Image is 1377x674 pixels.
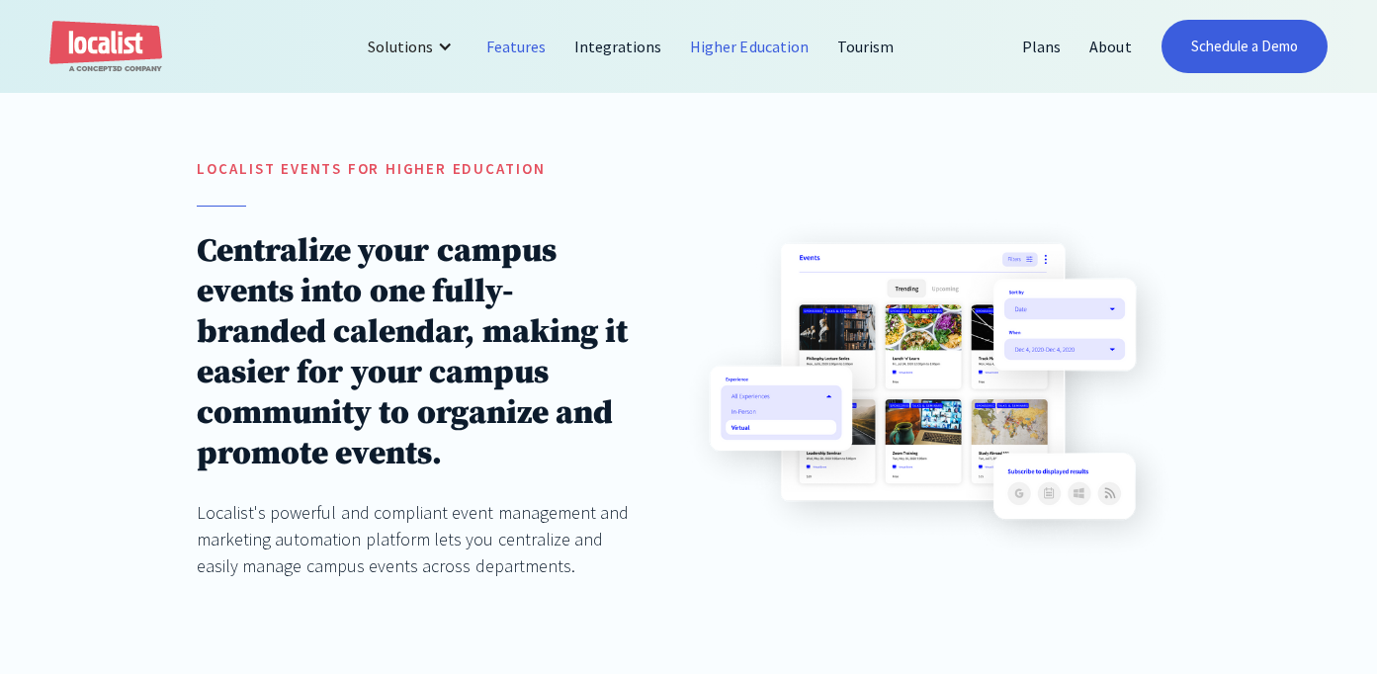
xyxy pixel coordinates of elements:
a: Plans [1008,23,1076,70]
a: Integrations [560,23,676,70]
div: Solutions [353,23,473,70]
a: Features [473,23,560,70]
h1: Centralize your campus events into one fully-branded calendar, making it easier for your campus c... [197,231,640,474]
a: About [1076,23,1146,70]
div: Localist's powerful and compliant event management and marketing automation platform lets you cen... [197,499,640,579]
a: Tourism [823,23,908,70]
a: home [49,21,162,73]
div: Solutions [368,35,433,58]
a: Schedule a Demo [1162,20,1329,73]
a: Higher Education [676,23,823,70]
h5: localist Events for Higher education [197,158,640,181]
